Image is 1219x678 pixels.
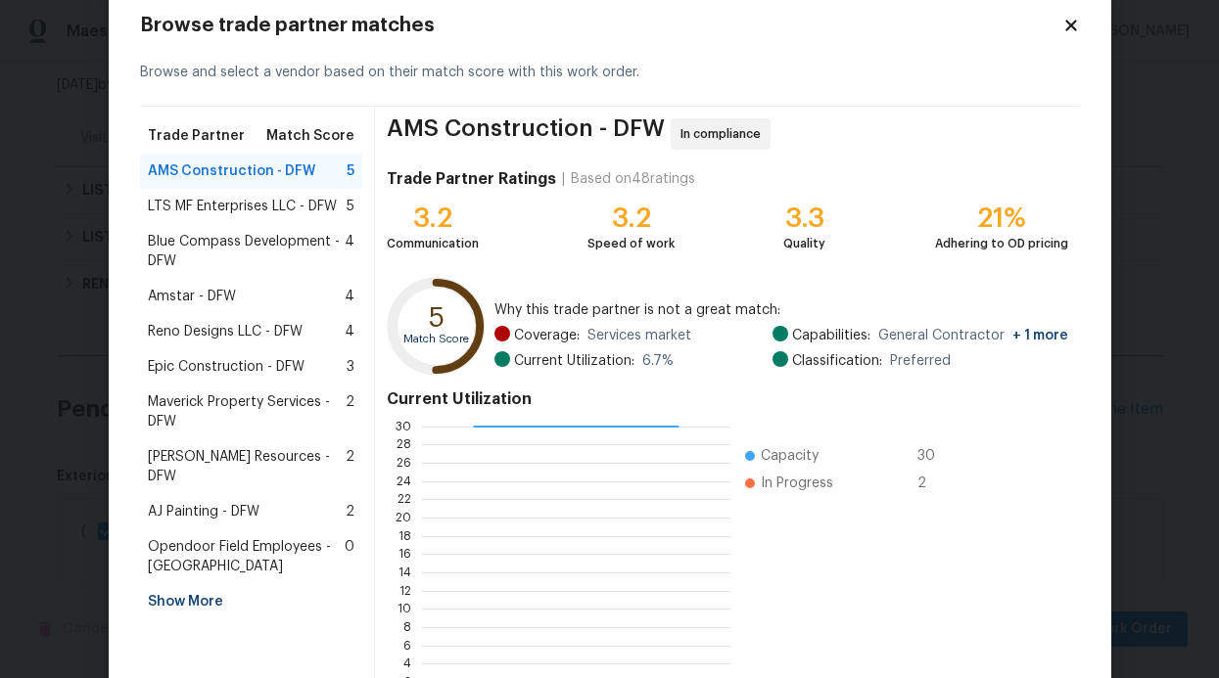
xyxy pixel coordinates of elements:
[148,502,259,521] span: AJ Painting - DFW
[680,124,769,144] span: In compliance
[346,502,354,521] span: 2
[347,161,354,181] span: 5
[140,39,1080,107] div: Browse and select a vendor based on their match score with this work order.
[792,326,870,345] span: Capabilities:
[1012,329,1068,342] span: + 1 more
[792,351,882,371] span: Classification:
[494,300,1068,320] span: Why this trade partner is not a great match:
[398,438,412,450] text: 28
[387,208,479,228] div: 3.2
[404,657,412,669] text: 4
[140,16,1062,35] h2: Browse trade partner matches
[935,234,1068,253] div: Adhering to OD pricing
[399,493,412,505] text: 22
[148,392,347,431] span: Maverick Property Services - DFW
[761,446,819,466] span: Capacity
[345,287,354,306] span: 4
[345,537,354,576] span: 0
[587,234,675,253] div: Speed of work
[387,389,1067,409] h4: Current Utilization
[347,197,354,216] span: 5
[890,351,951,371] span: Preferred
[587,208,675,228] div: 3.2
[783,234,825,253] div: Quality
[397,421,412,432] text: 30
[571,169,695,189] div: Based on 48 ratings
[148,537,346,576] span: Opendoor Field Employees - [GEOGRAPHIC_DATA]
[587,326,691,345] span: Services market
[266,126,354,146] span: Match Score
[347,357,354,377] span: 3
[387,169,556,189] h4: Trade Partner Ratings
[404,334,470,344] text: Match Score
[917,474,949,493] span: 2
[399,566,412,578] text: 14
[148,287,236,306] span: Amstar - DFW
[148,232,346,271] span: Blue Compass Development - DFW
[346,447,354,486] span: 2
[345,232,354,271] span: 4
[148,357,305,377] span: Epic Construction - DFW
[397,512,412,523] text: 20
[148,322,303,341] span: Reno Designs LLC - DFW
[399,603,412,614] text: 10
[399,548,412,560] text: 16
[935,208,1068,228] div: 21%
[514,351,634,371] span: Current Utilization:
[399,530,412,542] text: 18
[148,161,315,181] span: AMS Construction - DFW
[398,475,412,487] text: 24
[429,304,445,332] text: 5
[148,447,347,486] span: [PERSON_NAME] Resources - DFW
[148,126,245,146] span: Trade Partner
[404,640,412,652] text: 6
[642,351,674,371] span: 6.7 %
[346,392,354,431] span: 2
[404,621,412,633] text: 8
[140,584,363,619] div: Show More
[345,322,354,341] span: 4
[387,118,665,150] span: AMS Construction - DFW
[878,326,1068,345] span: General Contractor
[783,208,825,228] div: 3.3
[148,197,337,216] span: LTS MF Enterprises LLC - DFW
[556,169,571,189] div: |
[387,234,479,253] div: Communication
[761,474,833,493] span: In Progress
[917,446,949,466] span: 30
[514,326,580,345] span: Coverage:
[398,457,412,469] text: 26
[400,585,412,597] text: 12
